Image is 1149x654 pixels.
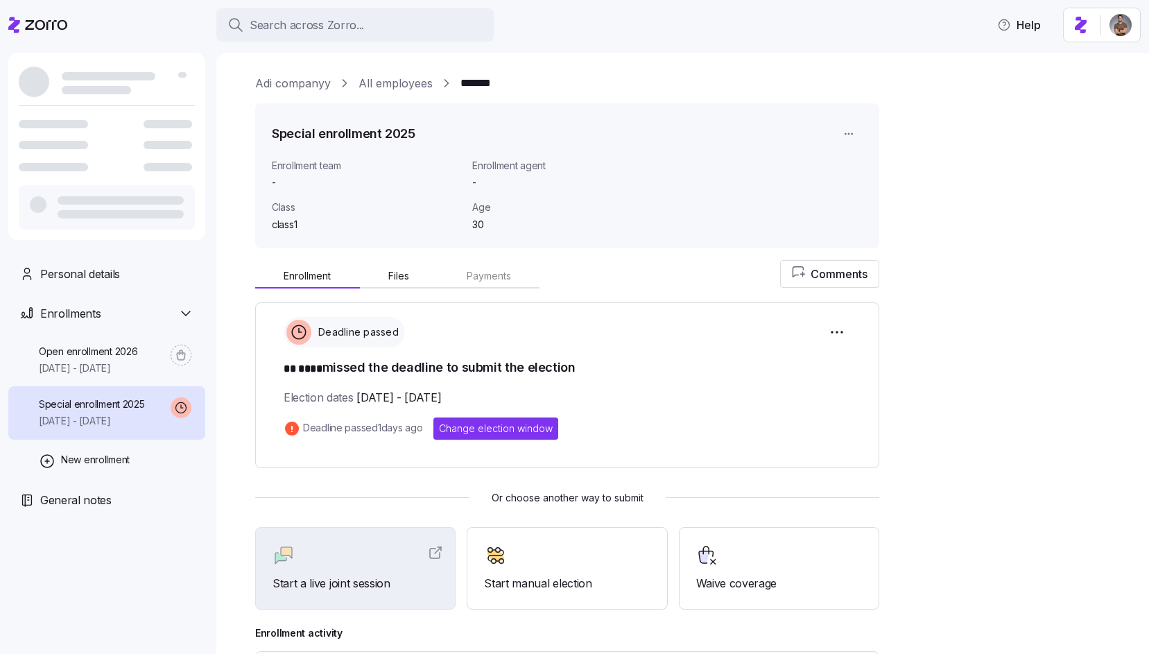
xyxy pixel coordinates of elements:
[255,626,879,640] span: Enrollment activity
[273,575,438,592] span: Start a live joint session
[40,305,101,322] span: Enrollments
[40,266,120,283] span: Personal details
[39,397,145,411] span: Special enrollment 2025
[255,75,331,92] a: Adi companyy
[61,453,130,467] span: New enrollment
[780,260,879,288] button: Comments
[40,492,112,509] span: General notes
[997,17,1041,33] span: Help
[986,11,1052,39] button: Help
[696,575,862,592] span: Waive coverage
[358,75,433,92] a: All employees
[272,175,461,189] span: -
[255,490,879,506] span: Or choose another way to submit
[272,159,461,173] span: Enrollment team
[472,159,612,173] span: Enrollment agent
[272,125,415,142] h1: Special enrollment 2025
[314,325,399,339] span: Deadline passed
[439,422,553,436] span: Change election window
[472,175,476,189] span: -
[484,575,650,592] span: Start manual election
[472,218,612,232] span: 30
[472,200,612,214] span: Age
[284,359,851,378] h1: missed the deadline to submit the election
[433,418,558,440] button: Change election window
[284,271,331,281] span: Enrollment
[39,414,145,428] span: [DATE] - [DATE]
[39,345,137,359] span: Open enrollment 2026
[792,266,867,282] span: Comments
[467,271,511,281] span: Payments
[388,271,409,281] span: Files
[1109,14,1132,36] img: 4405efb6-a4ff-4e3b-b971-a8a12b62b3ee-1719735568656.jpeg
[356,389,441,406] span: [DATE] - [DATE]
[250,17,364,34] span: Search across Zorro...
[284,389,441,406] span: Election dates
[39,361,137,375] span: [DATE] - [DATE]
[272,218,461,232] span: class1
[272,200,461,214] span: Class
[216,8,494,42] button: Search across Zorro...
[303,421,422,435] span: Deadline passed 1 days ago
